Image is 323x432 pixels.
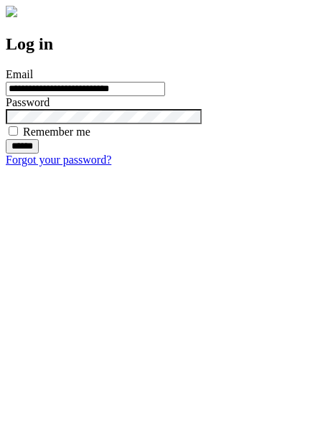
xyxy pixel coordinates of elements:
[6,6,17,17] img: logo-4e3dc11c47720685a147b03b5a06dd966a58ff35d612b21f08c02c0306f2b779.png
[6,68,33,80] label: Email
[6,34,317,54] h2: Log in
[6,96,50,108] label: Password
[6,154,111,166] a: Forgot your password?
[23,126,90,138] label: Remember me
